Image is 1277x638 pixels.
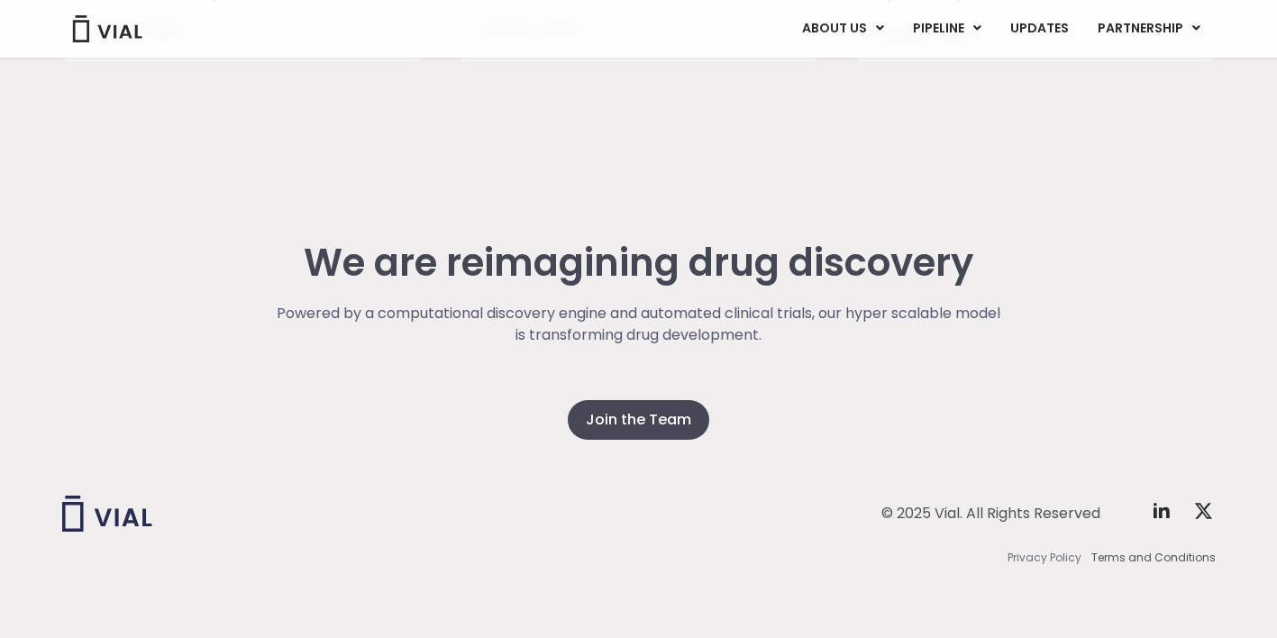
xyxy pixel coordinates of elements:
[881,504,1100,524] div: © 2025 Vial. All Rights Reserved
[274,303,1003,346] p: Powered by a computational discovery engine and automated clinical trials, our hyper scalable mod...
[586,409,691,431] span: Join the Team
[274,242,1003,285] h2: We are reimagining drug discovery
[1083,14,1215,44] a: PARTNERSHIPMenu Toggle
[996,14,1082,44] a: UPDATES
[1008,550,1081,566] a: Privacy Policy
[568,400,709,440] a: Join the Team
[898,14,995,44] a: PIPELINEMenu Toggle
[62,496,152,532] img: Vial logo wih "Vial" spelled out
[71,15,143,42] img: Vial Logo
[788,14,898,44] a: ABOUT USMenu Toggle
[1091,550,1216,566] a: Terms and Conditions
